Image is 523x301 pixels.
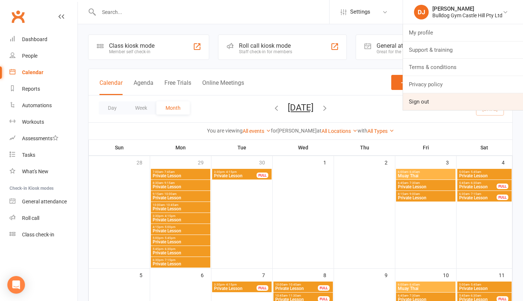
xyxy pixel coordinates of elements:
[243,128,271,134] a: All events
[22,232,54,237] div: Class check-in
[10,97,77,114] a: Automations
[357,128,367,134] strong: with
[459,185,497,189] span: Private Lesson
[152,207,209,211] span: Private Lesson
[22,199,67,204] div: General attendance
[403,59,523,76] a: Terms & conditions
[497,184,508,189] div: FULL
[397,286,454,291] span: Muay Thai
[152,229,209,233] span: Private Lesson
[239,49,292,54] div: Staff check-in for members
[408,294,420,297] span: - 7:30am
[459,286,510,291] span: Private Lesson
[109,42,155,49] div: Class kiosk mode
[214,170,257,174] span: 3:30pm
[377,49,458,54] div: Great for the front desk
[377,42,458,49] div: General attendance kiosk mode
[152,192,209,196] span: 9:15am
[323,269,334,281] div: 8
[350,4,370,20] span: Settings
[403,76,523,93] a: Privacy policy
[322,128,357,134] a: All Locations
[134,79,153,95] button: Agenda
[459,170,510,174] span: 5:00am
[152,203,209,207] span: 10:00am
[22,53,37,59] div: People
[459,196,497,200] span: Private Lesson
[165,203,178,207] span: - 10:45am
[275,283,318,286] span: 10:00am
[99,101,126,115] button: Day
[497,195,508,200] div: FULL
[137,156,150,168] div: 28
[152,247,209,251] span: 5:45pm
[99,79,123,95] button: Calendar
[163,192,177,196] span: - 10:00am
[397,283,454,286] span: 6:00am
[163,258,175,262] span: - 7:15pm
[22,135,58,141] div: Assessments
[22,215,39,221] div: Roll call
[22,36,47,42] div: Dashboard
[288,102,313,113] button: [DATE]
[403,41,523,58] a: Support & training
[414,5,429,19] div: DJ
[459,181,497,185] span: 5:45am
[152,170,209,174] span: 7:00am
[408,181,420,185] span: - 7:30am
[502,156,512,168] div: 4
[152,196,209,200] span: Private Lesson
[318,285,330,291] div: FULL
[9,7,27,26] a: Clubworx
[10,81,77,97] a: Reports
[259,156,272,168] div: 30
[126,101,156,115] button: Week
[163,214,175,218] span: - 4:15pm
[22,168,48,174] div: What's New
[10,114,77,130] a: Workouts
[323,156,334,168] div: 1
[397,185,454,189] span: Private Lesson
[152,218,209,222] span: Private Lesson
[10,48,77,64] a: People
[317,128,322,134] strong: at
[277,128,317,134] strong: [PERSON_NAME]
[97,7,329,17] input: Search...
[152,258,209,262] span: 6:30pm
[469,192,481,196] span: - 7:15am
[403,93,523,110] a: Sign out
[163,225,175,229] span: - 5:00pm
[397,196,454,200] span: Private Lesson
[164,79,191,95] button: Free Trials
[163,247,175,251] span: - 6:30pm
[397,192,454,196] span: 8:15am
[152,214,209,218] span: 3:30pm
[22,102,52,108] div: Automations
[163,236,175,240] span: - 5:45pm
[163,170,175,174] span: - 7:45am
[152,236,209,240] span: 5:00pm
[10,147,77,163] a: Tasks
[10,210,77,226] a: Roll call
[10,64,77,81] a: Calendar
[408,283,420,286] span: - 6:45am
[10,193,77,210] a: General attendance kiosk mode
[89,140,150,155] th: Sun
[152,251,209,255] span: Private Lesson
[459,283,510,286] span: 5:00am
[469,181,481,185] span: - 6:30am
[397,174,454,178] span: Muay Thai
[152,185,209,189] span: Private Lesson
[446,156,456,168] div: 3
[443,269,456,281] div: 10
[10,226,77,243] a: Class kiosk mode
[214,283,257,286] span: 3:30pm
[211,140,273,155] th: Tue
[156,101,190,115] button: Month
[10,163,77,180] a: What's New
[10,130,77,147] a: Assessments
[7,276,25,294] div: Open Intercom Messenger
[408,170,420,174] span: - 6:45am
[271,128,277,134] strong: for
[262,269,272,281] div: 7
